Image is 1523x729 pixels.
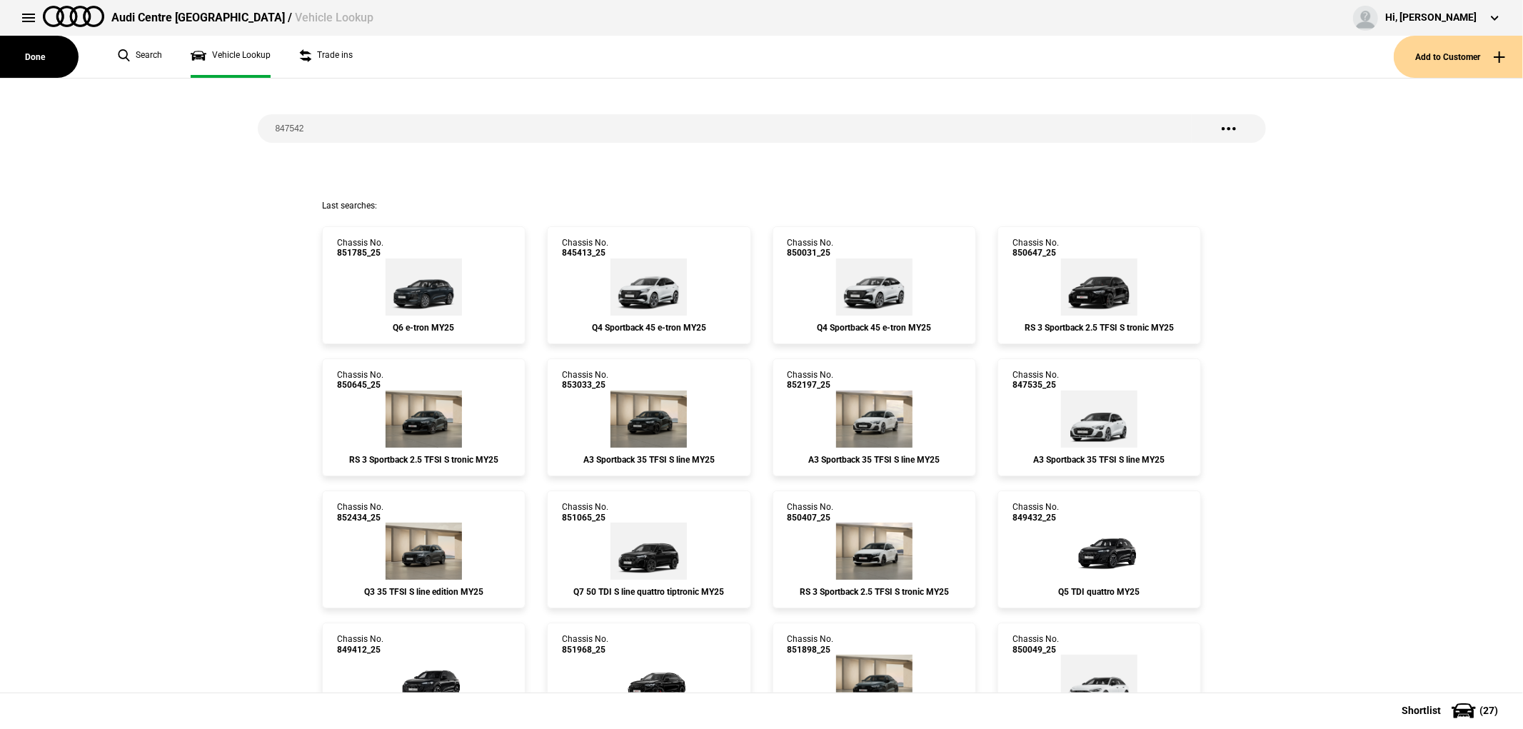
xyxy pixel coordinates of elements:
[788,248,834,258] span: 850031_25
[337,323,511,333] div: Q6 e-tron MY25
[1012,238,1059,258] div: Chassis No.
[1394,36,1523,78] button: Add to Customer
[1380,693,1523,728] button: Shortlist(27)
[1061,258,1137,316] img: Audi_8YFRWY_25_TG_0E0E_6FA_PEJ_(Nadin:_6FA_C48_PEJ)_ext.png
[1061,655,1137,712] img: Audi_FU5S5Y_25LE_GX_2Y2Y_PAH_3FP_(Nadin:_3FP_C85_PAH_SN8)_ext.png
[1057,523,1142,580] img: Audi_GUBAUY_25_FW_0E0E_3FU_PAH_6FJ_(Nadin:_3FU_6FJ_C56_PAH)_ext.png
[788,455,961,465] div: A3 Sportback 35 TFSI S line MY25
[1012,380,1059,390] span: 847535_25
[295,11,373,24] span: Vehicle Lookup
[337,248,383,258] span: 851785_25
[299,36,353,78] a: Trade ins
[1012,634,1059,655] div: Chassis No.
[337,513,383,523] span: 852434_25
[337,370,383,391] div: Chassis No.
[337,455,511,465] div: RS 3 Sportback 2.5 TFSI S tronic MY25
[381,655,466,712] img: Audi_GUBAUY_25S_GX_0E0E_WA9_PAH_WA7_5MB_6FJ_WXC_PWL_PYH_F80_H65_(Nadin:_5MB_6FJ_C56_F80_H65_PAH_P...
[562,323,735,333] div: Q4 Sportback 45 e-tron MY25
[322,201,377,211] span: Last searches:
[1012,513,1059,523] span: 849432_25
[788,513,834,523] span: 850407_25
[386,523,462,580] img: Audi_F3BCCX_25LE_FZ_6Y6Y_3FU_QQ2_6FJ_3S2_V72_WN8_(Nadin:_3FU_3S2_6FJ_C62_QQ2_V72_WN8)_ext.png
[1012,370,1059,391] div: Chassis No.
[562,370,608,391] div: Chassis No.
[337,587,511,597] div: Q3 35 TFSI S line edition MY25
[562,455,735,465] div: A3 Sportback 35 TFSI S line MY25
[788,323,961,333] div: Q4 Sportback 45 e-tron MY25
[337,238,383,258] div: Chassis No.
[788,587,961,597] div: RS 3 Sportback 2.5 TFSI S tronic MY25
[788,502,834,523] div: Chassis No.
[562,502,608,523] div: Chassis No.
[1012,645,1059,655] span: 850049_25
[788,645,834,655] span: 851898_25
[610,258,687,316] img: Audi_F4NA53_25_AO_2Y2Y_3FU_4ZD_WA7_WA2_6FJ_PY5_PYY_QQ9_55K_(Nadin:_3FU_4ZD_55K_6FJ_C19_PY5_PYY_QQ...
[386,258,462,316] img: Audi_GFBA1A_25_FW_H1H1__(Nadin:_C05)_ext.png
[1012,502,1059,523] div: Chassis No.
[1012,323,1186,333] div: RS 3 Sportback 2.5 TFSI S tronic MY25
[788,634,834,655] div: Chassis No.
[337,380,383,390] span: 850645_25
[1012,587,1186,597] div: Q5 TDI quattro MY25
[337,645,383,655] span: 849412_25
[1385,11,1477,25] div: Hi, [PERSON_NAME]
[337,502,383,523] div: Chassis No.
[836,391,913,448] img: Audi_8YFCYG_25_EI_Z9Z9_WBX_3FB_3L5_WXC_WXC-2_PY5_PYY_(Nadin:_3FB_3L5_6FJ_C56_PY5_PYY_WBX_WXC)_ext...
[788,380,834,390] span: 852197_25
[43,6,104,27] img: audi.png
[337,634,383,655] div: Chassis No.
[386,391,462,448] img: Audi_8YFRWY_25_QH_6Y6Y_5MB_64T_(Nadin:_5MB_64T_C48)_ext.png
[1012,248,1059,258] span: 850647_25
[562,380,608,390] span: 853033_25
[1012,455,1186,465] div: A3 Sportback 35 TFSI S line MY25
[1061,391,1137,448] img: Audi_8YFCYG_25_EI_2Y2Y_3FB_WXC_WXC-2_(Nadin:_3FB_6FJ_C53_WXC)_ext.png
[1479,705,1498,715] span: ( 27 )
[836,655,913,712] img: Audi_8YMRWY_25_QH_6Y6Y_5MB_64U_(Nadin:_5MB_64U_C48)_ext.png
[836,523,913,580] img: Audi_8YFRWY_25_TG_Z9Z9_7TD_WA9_PEJ_5J5_(Nadin:_5J5_7TD_C48_PEJ_S7K_WA9)_ext.png
[788,370,834,391] div: Chassis No.
[562,634,608,655] div: Chassis No.
[118,36,162,78] a: Search
[1192,114,1266,143] button: Search
[111,10,373,26] div: Audi Centre [GEOGRAPHIC_DATA] /
[610,523,687,580] img: Audi_4MQCN2_25_EI_0E0E_PAH_WA7_WC7_N0Q_54K_(Nadin:_54K_C95_N0Q_PAH_WA7_WC7)_ext.png
[788,238,834,258] div: Chassis No.
[191,36,271,78] a: Vehicle Lookup
[562,645,608,655] span: 851968_25
[562,587,735,597] div: Q7 50 TDI S line quattro tiptronic MY25
[258,114,1192,143] input: Enter vehicle chassis number or other identifier.
[606,655,692,712] img: Audi_4MTRR2_25_UB_0E0E_WBX_3S2_PL2_4ZP_5MH_64J_(Nadin:_3S2_4ZP_5MH_64J_C94_PL2_WBX)_ext.png
[562,248,608,258] span: 845413_25
[610,391,687,448] img: Audi_8YFCYG_25_EI_0E0E_WBX_3FB_3L5_WXC_WXC-1_PWL_PY5_PYY_U35_(Nadin:_3FB_3L5_C56_PWL_PY5_PYY_U35_...
[562,513,608,523] span: 851065_25
[836,258,913,316] img: Audi_F4NA53_25_AO_2Y2Y_3FU_4ZD_WA7_6FJ_PY5_PYY_(Nadin:_3FU_4ZD_6FJ_C19_PY5_PYY_S7E_WA7)_ext.png
[562,238,608,258] div: Chassis No.
[1402,705,1441,715] span: Shortlist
